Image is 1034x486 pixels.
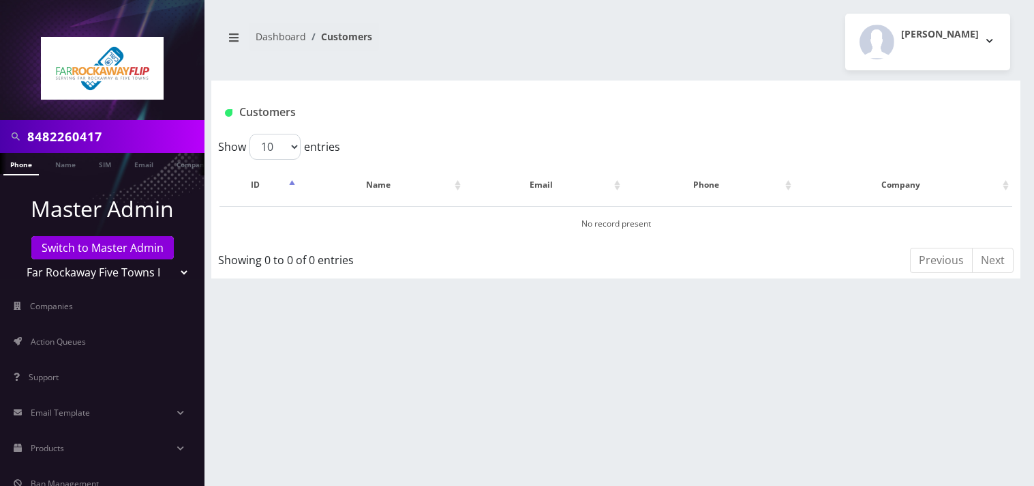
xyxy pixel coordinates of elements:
th: Company: activate to sort column ascending [796,165,1012,205]
li: Customers [306,29,372,44]
span: Products [31,442,64,454]
a: Previous [910,248,973,273]
a: Switch to Master Admin [31,236,174,259]
th: Name: activate to sort column ascending [300,165,465,205]
h2: [PERSON_NAME] [901,29,979,40]
a: Next [972,248,1014,273]
label: Show entries [218,134,340,160]
nav: breadcrumb [222,23,606,61]
th: ID: activate to sort column descending [219,165,299,205]
a: Name [48,153,82,174]
th: Email: activate to sort column ascending [466,165,624,205]
h1: Customers [225,106,873,119]
span: Email Template [31,407,90,418]
td: No record present [219,206,1012,241]
img: Far Rockaway Five Towns Flip [41,37,164,100]
span: Action Queues [31,336,86,347]
a: SIM [92,153,118,174]
th: Phone: activate to sort column ascending [625,165,795,205]
div: Showing 0 to 0 of 0 entries [218,246,539,268]
button: [PERSON_NAME] [845,14,1010,70]
a: Company [170,153,215,174]
input: Search in Company [27,124,201,149]
span: Companies [30,300,73,312]
select: Showentries [249,134,301,160]
a: Dashboard [256,30,306,43]
a: Phone [3,153,39,175]
a: Email [127,153,160,174]
span: Support [29,371,59,383]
